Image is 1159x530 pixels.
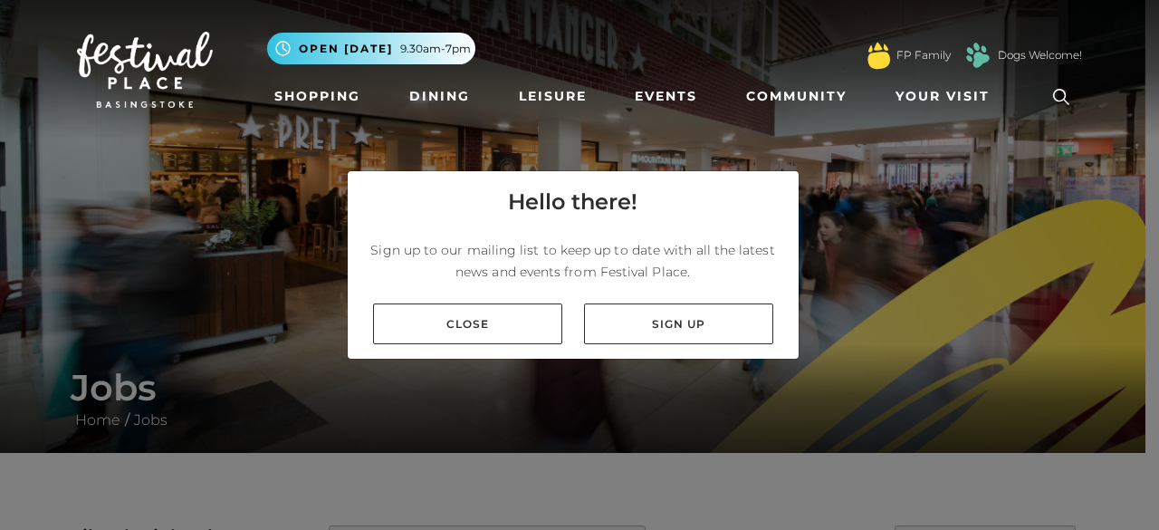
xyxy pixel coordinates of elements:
[77,32,213,108] img: Festival Place Logo
[508,186,637,218] h4: Hello there!
[373,304,562,344] a: Close
[512,80,594,113] a: Leisure
[400,41,471,57] span: 9.30am-7pm
[584,304,773,344] a: Sign up
[267,33,475,64] button: Open [DATE] 9.30am-7pm
[998,47,1082,63] a: Dogs Welcome!
[267,80,368,113] a: Shopping
[362,239,784,283] p: Sign up to our mailing list to keep up to date with all the latest news and events from Festival ...
[896,87,990,106] span: Your Visit
[402,80,477,113] a: Dining
[888,80,1006,113] a: Your Visit
[739,80,854,113] a: Community
[896,47,951,63] a: FP Family
[627,80,704,113] a: Events
[299,41,393,57] span: Open [DATE]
